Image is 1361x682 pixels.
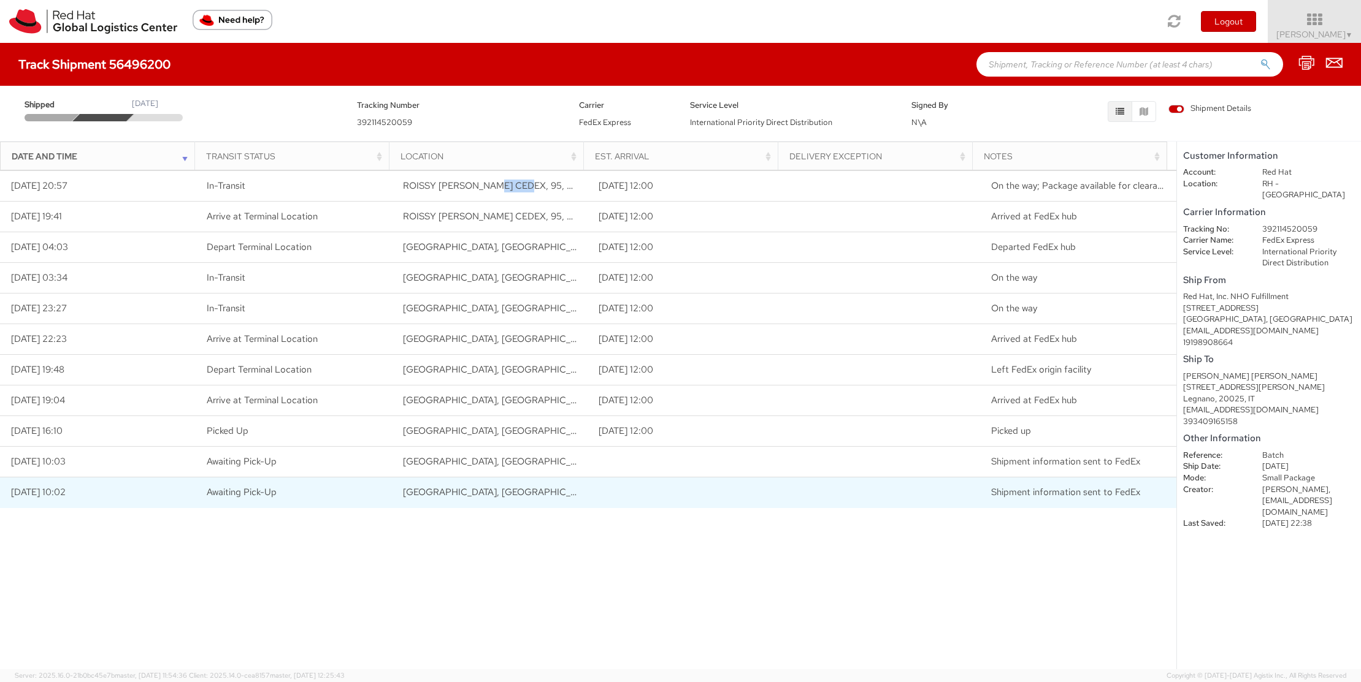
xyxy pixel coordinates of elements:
[789,150,969,162] div: Delivery Exception
[690,101,894,110] h5: Service Level
[579,117,631,127] span: FedEx Express
[207,210,318,222] span: Arrive at Terminal Location
[1183,371,1355,382] div: [PERSON_NAME] [PERSON_NAME]
[984,150,1164,162] div: Notes
[991,302,1037,314] span: On the way
[991,210,1077,222] span: Arrived at FedEx hub
[588,294,784,324] td: [DATE] 12:00
[207,241,312,253] span: Depart Terminal Location
[1183,433,1355,444] h5: Other Information
[991,425,1031,437] span: Picked up
[403,210,578,222] span: ROISSY CHARLES DE GAULLE CEDEX, 95, FR
[976,52,1283,77] input: Shipment, Tracking or Reference Number (at least 4 chars)
[357,117,412,127] span: 392114520059
[207,425,248,437] span: Picked Up
[1174,461,1253,472] dt: Ship Date:
[401,150,580,162] div: Location
[1183,303,1355,314] div: [STREET_ADDRESS]
[991,455,1140,468] span: Shipment information sent to FedEx
[1174,518,1253,529] dt: Last Saved:
[403,363,694,376] span: RALEIGH, NC, US
[193,10,272,30] button: Need help?
[991,486,1140,498] span: Shipment information sent to FedEx
[1174,235,1253,246] dt: Carrier Name:
[189,671,345,680] span: Client: 2025.14.0-cea8157
[588,355,784,385] td: [DATE] 12:00
[1174,484,1253,496] dt: Creator:
[403,271,694,284] span: MEMPHIS, TN, US
[1167,671,1346,681] span: Copyright © [DATE]-[DATE] Agistix Inc., All Rights Reserved
[991,394,1077,406] span: Arrived at FedEx hub
[1183,325,1355,337] div: [EMAIL_ADDRESS][DOMAIN_NAME]
[207,302,245,314] span: In-Transit
[25,99,77,111] span: Shipped
[1183,382,1355,393] div: [STREET_ADDRESS][PERSON_NAME]
[12,150,191,162] div: Date and Time
[595,150,775,162] div: Est. Arrival
[1183,275,1355,286] h5: Ship From
[403,241,694,253] span: MEMPHIS, TN, US
[588,263,784,294] td: [DATE] 12:00
[1174,450,1253,461] dt: Reference:
[991,180,1172,192] span: On the way; Package available for clearance
[403,180,578,192] span: ROISSY CHARLES DE GAULLE CEDEX, 95, FR
[588,232,784,263] td: [DATE] 12:00
[115,671,187,680] span: master, [DATE] 11:54:36
[403,333,694,345] span: MEMPHIS, TN, US
[991,333,1077,345] span: Arrived at FedEx hub
[207,394,318,406] span: Arrive at Terminal Location
[1174,178,1253,190] dt: Location:
[1174,246,1253,258] dt: Service Level:
[1183,416,1355,428] div: 393409165158
[207,363,312,376] span: Depart Terminal Location
[403,425,694,437] span: RALEIGH, NC, US
[1346,30,1353,40] span: ▼
[1183,207,1355,218] h5: Carrier Information
[588,416,784,447] td: [DATE] 12:00
[9,9,177,34] img: rh-logistics-00dfa346123c4ec078e1.svg
[207,455,277,468] span: Awaiting Pick-Up
[588,202,784,232] td: [DATE] 12:00
[1183,337,1355,349] div: 19198908664
[1183,354,1355,365] h5: Ship To
[1183,393,1355,405] div: Legnano, 20025, IT
[1174,472,1253,484] dt: Mode:
[690,117,832,127] span: International Priority Direct Distribution
[1174,167,1253,178] dt: Account:
[1183,151,1355,161] h5: Customer Information
[403,394,694,406] span: RALEIGH, NC, US
[1168,103,1251,115] span: Shipment Details
[132,98,158,110] div: [DATE]
[579,101,672,110] h5: Carrier
[1262,484,1330,494] span: [PERSON_NAME],
[911,101,1004,110] h5: Signed By
[207,486,277,498] span: Awaiting Pick-Up
[1183,314,1355,325] div: [GEOGRAPHIC_DATA], [GEOGRAPHIC_DATA]
[1174,224,1253,235] dt: Tracking No:
[207,271,245,284] span: In-Transit
[588,324,784,355] td: [DATE] 12:00
[588,385,784,416] td: [DATE] 12:00
[1183,404,1355,416] div: [EMAIL_ADDRESS][DOMAIN_NAME]
[357,101,561,110] h5: Tracking Number
[1201,11,1256,32] button: Logout
[207,180,245,192] span: In-Transit
[991,241,1076,253] span: Departed FedEx hub
[403,486,694,498] span: RALEIGH, NC, US
[270,671,345,680] span: master, [DATE] 12:25:43
[207,333,318,345] span: Arrive at Terminal Location
[206,150,386,162] div: Transit Status
[1183,291,1355,303] div: Red Hat, Inc. NHO Fulfillment
[588,171,784,202] td: [DATE] 12:00
[15,671,187,680] span: Server: 2025.16.0-21b0bc45e7b
[1168,103,1251,116] label: Shipment Details
[18,58,171,71] h4: Track Shipment 56496200
[403,455,694,468] span: RALEIGH, NC, US
[911,117,927,127] span: N\A
[991,271,1037,284] span: On the way
[991,363,1091,376] span: Left FedEx origin facility
[403,302,694,314] span: MEMPHIS, TN, US
[1276,29,1353,40] span: [PERSON_NAME]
